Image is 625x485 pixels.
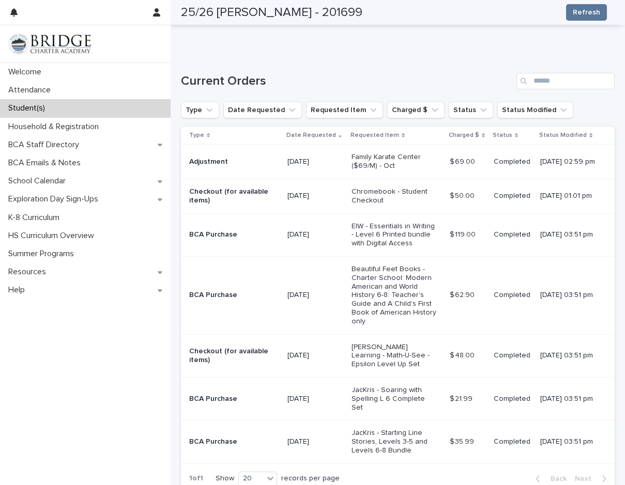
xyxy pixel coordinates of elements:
[540,395,598,403] p: [DATE] 03:51 pm
[540,291,598,300] p: [DATE] 03:51 pm
[350,130,399,141] p: Requested Item
[493,130,512,141] p: Status
[189,347,276,365] p: Checkout (for available items)
[352,153,438,170] p: Family Karate Center ($69/M) - Oct
[4,85,59,95] p: Attendance
[181,74,512,89] h1: Current Orders
[189,158,276,166] p: Adjustment
[4,213,68,223] p: K-8 Curriculum
[287,351,343,360] p: [DATE]
[287,192,343,200] p: [DATE]
[286,130,336,141] p: Date Requested
[287,395,343,403] p: [DATE]
[306,102,383,118] button: Requested Item
[189,291,276,300] p: BCA Purchase
[540,351,598,360] p: [DATE] 03:51 pm
[450,190,477,200] p: $ 50.00
[540,230,598,239] p: [DATE] 03:51 pm
[450,349,477,360] p: $ 48.00
[4,176,74,186] p: School Calendar
[181,256,615,334] tr: BCA Purchase[DATE]Beautiful Feet Books - Charter School: Modern American and World History 6-8: T...
[216,474,234,483] p: Show
[539,130,587,141] p: Status Modified
[540,437,598,446] p: [DATE] 03:51 pm
[181,377,615,420] tr: BCA Purchase[DATE]JacKris - Soaring with Spelling L 6 Complete Set$ 21.99$ 21.99 Completed[DATE] ...
[494,351,532,360] p: Completed
[4,122,107,132] p: Household & Registration
[189,437,276,446] p: BCA Purchase
[189,395,276,403] p: BCA Purchase
[450,289,477,300] p: $ 62.90
[287,437,343,446] p: [DATE]
[189,230,276,239] p: BCA Purchase
[527,474,571,483] button: Back
[287,158,343,166] p: [DATE]
[494,192,532,200] p: Completed
[494,158,532,166] p: Completed
[287,230,343,239] p: [DATE]
[450,228,478,239] p: $ 119.00
[4,194,106,204] p: Exploration Day Sign-Ups
[352,187,438,205] p: Chromebook - Student Checkout
[494,230,532,239] p: Completed
[4,67,50,77] p: Welcome
[4,158,89,168] p: BCA Emails & Notes
[449,102,493,118] button: Status
[181,334,615,377] tr: Checkout (for available items)[DATE][PERSON_NAME] Learning - Math-U-See - Epsilon Level Up Set$ 4...
[181,5,362,20] h2: 25/26 [PERSON_NAME] - 201699
[281,474,340,483] p: records per page
[181,145,615,179] tr: Adjustment[DATE]Family Karate Center ($69/M) - Oct$ 69.00$ 69.00 Completed[DATE] 02:59 pm
[449,130,479,141] p: Charged $
[450,393,475,403] p: $ 21.99
[4,285,33,295] p: Help
[494,437,532,446] p: Completed
[287,291,343,300] p: [DATE]
[450,155,477,166] p: $ 69.00
[575,475,598,482] span: Next
[571,474,615,483] button: Next
[516,73,615,89] input: Search
[181,102,219,118] button: Type
[494,291,532,300] p: Completed
[352,386,438,412] p: JacKris - Soaring with Spelling L 6 Complete Set
[189,130,204,141] p: Type
[239,473,264,484] div: 20
[352,265,438,326] p: Beautiful Feet Books - Charter School: Modern American and World History 6-8: Teacher's Guide and...
[544,475,567,482] span: Back
[387,102,445,118] button: Charged $
[181,179,615,213] tr: Checkout (for available items)[DATE]Chromebook - Student Checkout$ 50.00$ 50.00 Completed[DATE] 0...
[494,395,532,403] p: Completed
[181,420,615,463] tr: BCA Purchase[DATE]JacKris - Starting Line Stories, Levels 3-5 and Levels 6-8 Bundle$ 35.99$ 35.99...
[450,435,476,446] p: $ 35.99
[189,187,276,205] p: Checkout (for available items)
[497,102,573,118] button: Status Modified
[4,103,53,113] p: Student(s)
[352,429,438,455] p: JacKris - Starting Line Stories, Levels 3-5 and Levels 6-8 Bundle
[566,4,607,21] button: Refresh
[8,34,91,54] img: V1C1m3IdTEidaUdm9Hs0
[352,222,438,248] p: EIW - Essentials in Writing - Level 6 Printed bundle with Digital Access
[4,231,102,241] p: HS Curriculum Overview
[4,249,82,259] p: Summer Programs
[573,7,600,18] span: Refresh
[223,102,302,118] button: Date Requested
[540,158,598,166] p: [DATE] 02:59 pm
[181,213,615,256] tr: BCA Purchase[DATE]EIW - Essentials in Writing - Level 6 Printed bundle with Digital Access$ 119.0...
[540,192,598,200] p: [DATE] 01:01 pm
[4,140,87,150] p: BCA Staff Directory
[4,267,54,277] p: Resources
[352,343,438,369] p: [PERSON_NAME] Learning - Math-U-See - Epsilon Level Up Set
